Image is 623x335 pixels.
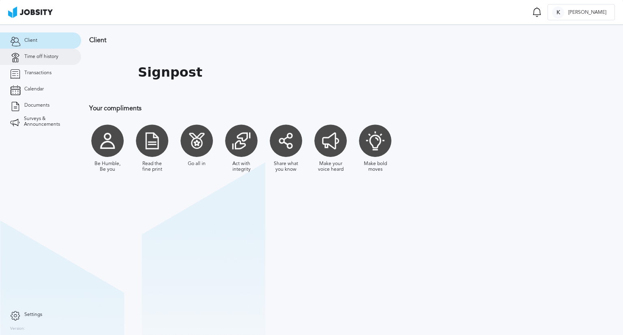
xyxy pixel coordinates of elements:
span: Time off history [24,54,58,60]
span: [PERSON_NAME] [564,10,610,15]
span: Calendar [24,86,44,92]
span: Surveys & Announcements [24,116,71,127]
span: Client [24,38,37,43]
label: Version: [10,326,25,331]
div: Make your voice heard [316,161,345,172]
div: Read the fine print [138,161,166,172]
div: Be Humble, Be you [93,161,122,172]
div: Share what you know [272,161,300,172]
h3: Your compliments [89,105,529,112]
span: Transactions [24,70,52,76]
span: Settings [24,312,42,318]
div: Make bold moves [361,161,389,172]
div: Act with integrity [227,161,256,172]
h3: Client [89,37,529,44]
div: K [552,6,564,19]
button: K[PERSON_NAME] [548,4,615,20]
div: Go all in [188,161,206,167]
h1: Signpost [138,65,202,80]
span: Documents [24,103,49,108]
img: ab4bad089aa723f57921c736e9817d99.png [8,6,53,18]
